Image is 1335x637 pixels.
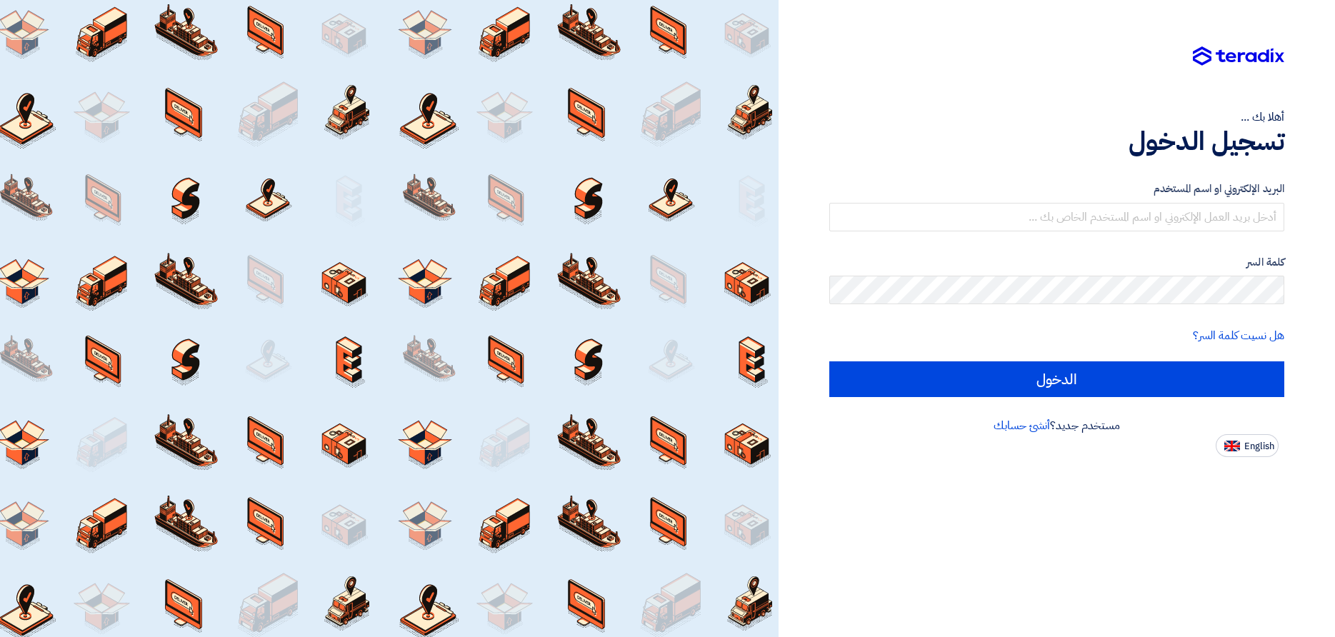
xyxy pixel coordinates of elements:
a: أنشئ حسابك [994,417,1050,434]
div: أهلا بك ... [829,109,1284,126]
input: الدخول [829,361,1284,397]
h1: تسجيل الدخول [829,126,1284,157]
div: مستخدم جديد؟ [829,417,1284,434]
input: أدخل بريد العمل الإلكتروني او اسم المستخدم الخاص بك ... [829,203,1284,231]
span: English [1244,441,1274,451]
img: Teradix logo [1193,46,1284,66]
label: البريد الإلكتروني او اسم المستخدم [829,181,1284,197]
a: هل نسيت كلمة السر؟ [1193,327,1284,344]
label: كلمة السر [829,254,1284,271]
button: English [1216,434,1279,457]
img: en-US.png [1224,441,1240,451]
